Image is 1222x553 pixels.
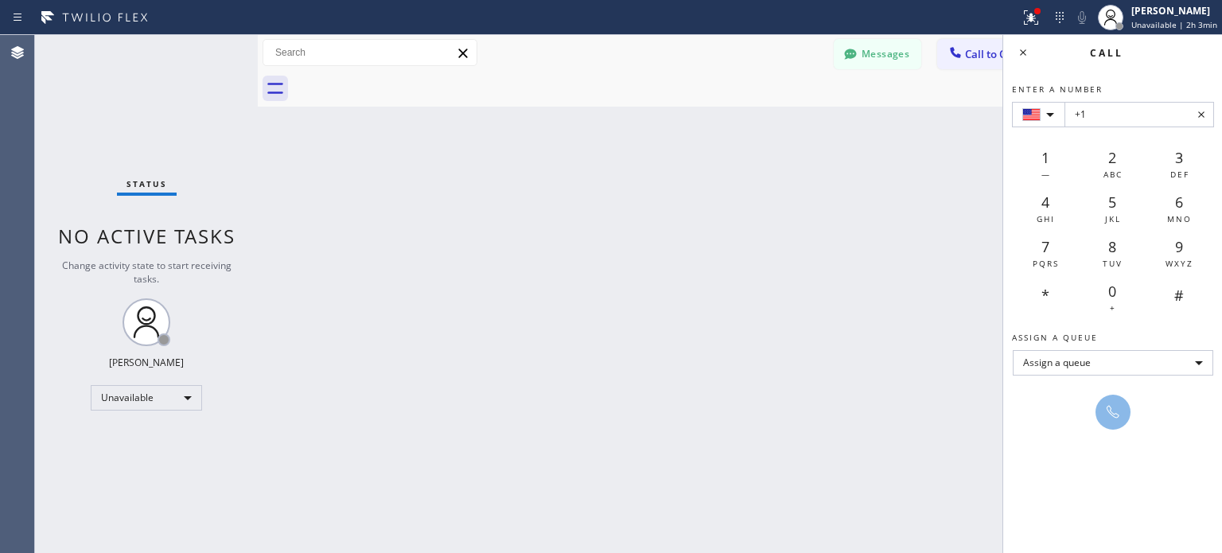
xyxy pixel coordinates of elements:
[1041,193,1049,212] span: 4
[965,47,1049,61] span: Call to Customer
[62,259,232,286] span: Change activity state to start receiving tasks.
[1175,193,1183,212] span: 6
[1037,213,1055,224] span: GHI
[1131,4,1217,18] div: [PERSON_NAME]
[58,223,235,249] span: No active tasks
[1108,237,1116,256] span: 8
[1105,213,1121,224] span: JKL
[1013,350,1213,376] div: Assign a queue
[1174,286,1184,305] span: #
[1012,332,1098,343] span: Assign a queue
[1175,148,1183,167] span: 3
[1012,84,1103,95] span: Enter a number
[1071,6,1093,29] button: Mute
[1167,213,1192,224] span: MNO
[1103,258,1123,269] span: TUV
[1175,237,1183,256] span: 9
[1108,148,1116,167] span: 2
[1041,148,1049,167] span: 1
[1103,169,1123,180] span: ABC
[1033,258,1059,269] span: PQRS
[937,39,1059,69] button: Call to Customer
[1090,46,1123,60] span: Call
[1170,169,1189,180] span: DEF
[834,39,921,69] button: Messages
[91,385,202,411] div: Unavailable
[1166,258,1193,269] span: WXYZ
[126,178,167,189] span: Status
[1041,237,1049,256] span: 7
[1131,19,1217,30] span: Unavailable | 2h 3min
[1041,169,1051,180] span: —
[1108,193,1116,212] span: 5
[109,356,184,369] div: [PERSON_NAME]
[1108,282,1116,301] span: 0
[263,40,477,65] input: Search
[1110,302,1116,313] span: +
